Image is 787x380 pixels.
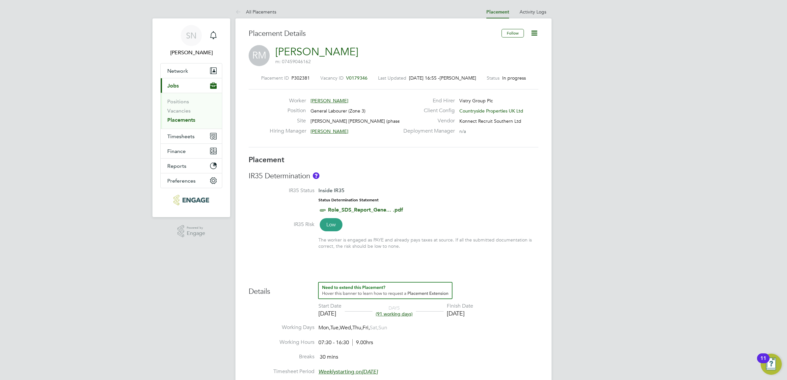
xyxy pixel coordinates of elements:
label: Timesheet Period [249,368,314,375]
span: In progress [502,75,526,81]
a: Role_SDS_Report_Gene... .pdf [328,207,403,213]
span: Konnect Recruit Southern Ltd [459,118,521,124]
div: Finish Date [447,303,473,310]
div: Start Date [318,303,341,310]
button: Follow [502,29,524,38]
h3: Details [249,282,538,296]
button: Timesheets [161,129,222,143]
span: Timesheets [167,133,195,139]
a: Placement [486,9,509,15]
label: IR35 Risk [249,221,314,228]
button: About IR35 [313,172,319,179]
img: konnectrecruit-logo-retina.png [174,195,209,205]
span: n/a [459,128,466,134]
a: [PERSON_NAME] [275,45,358,58]
div: 11 [760,358,766,367]
button: Jobs [161,78,222,93]
span: SN [186,31,197,40]
label: Site [270,117,306,124]
div: The worker is engaged as PAYE and already pays taxes at source. If all the submitted documentatio... [318,237,538,249]
strong: Status Determination Statement [318,198,379,202]
span: starting on [318,368,378,375]
span: Engage [187,231,205,236]
span: Reports [167,163,186,169]
label: Hiring Manager [270,128,306,135]
h3: Placement Details [249,29,497,38]
div: Jobs [161,93,222,129]
span: Mon, [318,324,330,331]
span: Preferences [167,178,196,184]
button: Open Resource Center, 11 new notifications [761,354,782,375]
em: [DATE] [362,368,378,375]
span: Wed, [340,324,352,331]
label: End Hirer [399,97,455,104]
label: Worker [270,97,306,104]
label: IR35 Status [249,187,314,194]
b: Placement [249,155,285,164]
span: Network [167,68,188,74]
span: Inside IR35 [318,187,344,193]
span: [PERSON_NAME] [440,75,476,81]
span: Sofia Naylor [160,49,222,57]
a: Go to home page [160,195,222,205]
em: Weekly [318,368,336,375]
label: Last Updated [378,75,406,81]
span: Thu, [352,324,363,331]
span: Sun [378,324,387,331]
span: Low [320,218,342,231]
span: Sat, [370,324,378,331]
label: Vendor [399,117,455,124]
label: Breaks [249,353,314,360]
label: Working Days [249,324,314,331]
label: Client Config [399,107,455,114]
div: DAYS [372,305,416,317]
span: RM [249,45,270,66]
label: Deployment Manager [399,128,455,135]
a: Placements [167,117,195,123]
label: Position [270,107,306,114]
button: Preferences [161,173,222,188]
span: V0179346 [346,75,367,81]
span: [PERSON_NAME] [PERSON_NAME] (phase 2) [311,118,405,124]
span: (91 working days) [376,311,413,317]
a: Activity Logs [520,9,546,15]
button: Finance [161,144,222,158]
button: How to extend a Placement? [318,282,452,299]
span: 30 mins [320,354,338,361]
label: Working Hours [249,339,314,346]
span: Tue, [330,324,340,331]
button: Network [161,63,222,78]
h3: IR35 Determination [249,171,538,181]
span: [DATE] 16:55 - [409,75,440,81]
span: General Labourer (Zone 3) [311,108,366,114]
span: [PERSON_NAME] [311,128,348,134]
a: SN[PERSON_NAME] [160,25,222,57]
label: Vacancy ID [320,75,343,81]
a: Vacancies [167,108,191,114]
a: Positions [167,98,189,105]
label: Status [487,75,500,81]
a: Powered byEngage [177,225,205,238]
div: 07:30 - 16:30 [318,339,373,346]
span: Vistry Group Plc [459,98,493,104]
nav: Main navigation [152,18,230,217]
span: Finance [167,148,186,154]
a: All Placements [235,9,276,15]
span: Countryside Properties UK Ltd [459,108,523,114]
span: Powered by [187,225,205,231]
span: P302381 [291,75,310,81]
div: [DATE] [318,310,341,317]
span: Jobs [167,83,179,89]
button: Reports [161,159,222,173]
span: Fri, [363,324,370,331]
span: 9.00hrs [352,339,373,346]
span: [PERSON_NAME] [311,98,348,104]
label: Placement ID [261,75,289,81]
div: [DATE] [447,310,473,317]
span: m: 07459046162 [275,59,311,64]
